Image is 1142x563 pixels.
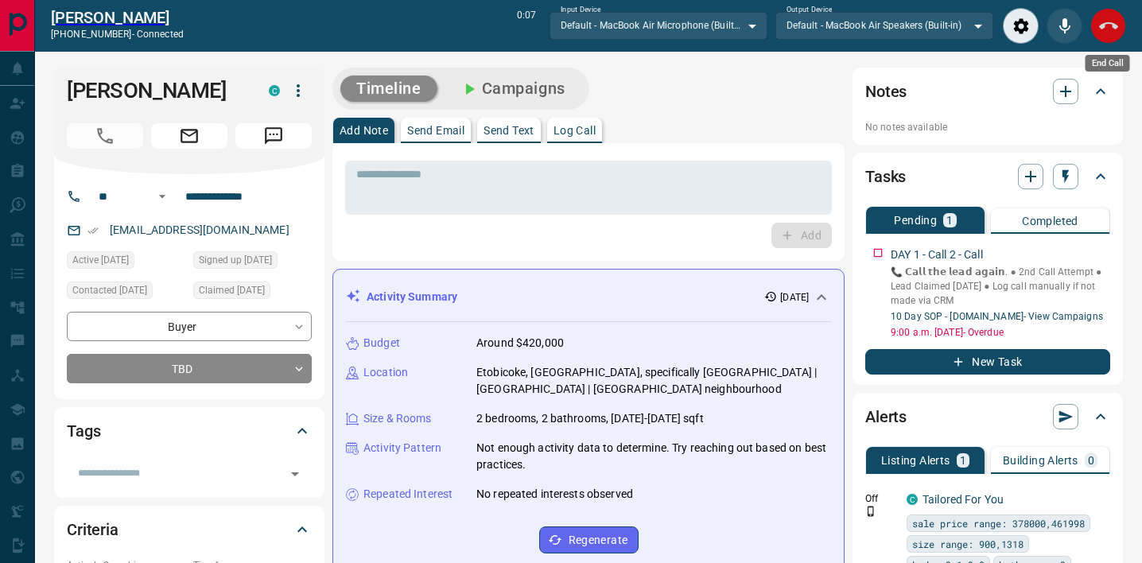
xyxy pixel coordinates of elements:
div: Default - MacBook Air Speakers (Built-in) [775,12,993,39]
h2: Tasks [865,164,906,189]
div: Tasks [865,157,1110,196]
p: No repeated interests observed [476,486,633,503]
button: Timeline [340,76,437,102]
div: Default - MacBook Air Microphone (Built-in) [550,12,767,39]
div: Wed Sep 10 2025 [67,281,185,304]
span: sale price range: 378000,461998 [912,515,1085,531]
span: Signed up [DATE] [199,252,272,268]
p: Off [865,491,897,506]
p: 0 [1088,455,1094,466]
div: Audio Settings [1003,8,1039,44]
div: Activity Summary[DATE] [346,282,831,312]
div: condos.ca [269,85,280,96]
p: Budget [363,335,400,351]
div: Criteria [67,511,312,549]
h2: Tags [67,418,100,444]
div: Tue Sep 09 2025 [193,281,312,304]
p: Etobicoke, [GEOGRAPHIC_DATA], specifically [GEOGRAPHIC_DATA] | [GEOGRAPHIC_DATA] | [GEOGRAPHIC_DA... [476,364,831,398]
button: Open [284,463,306,485]
p: Size & Rooms [363,410,432,427]
p: Activity Pattern [363,440,441,456]
p: No notes available [865,120,1110,134]
p: Building Alerts [1003,455,1078,466]
span: Email [151,123,227,149]
h2: Alerts [865,404,907,429]
p: DAY 1 - Call 2 - Call [891,247,983,263]
p: Completed [1022,215,1078,227]
p: Listing Alerts [881,455,950,466]
svg: Push Notification Only [865,506,876,517]
div: TBD [67,354,312,383]
p: Not enough activity data to determine. Try reaching out based on best practices. [476,440,831,473]
span: Active [DATE] [72,252,129,268]
div: Buyer [67,312,312,341]
div: Alerts [865,398,1110,436]
div: Tue Sep 09 2025 [67,251,185,274]
div: End Call [1090,8,1126,44]
a: Tailored For You [923,493,1004,506]
p: Repeated Interest [363,486,453,503]
button: Regenerate [539,526,639,553]
p: [PHONE_NUMBER] - [51,27,184,41]
h2: Notes [865,79,907,104]
a: [PERSON_NAME] [51,8,184,27]
button: Open [153,187,172,206]
p: Location [363,364,408,381]
div: Tags [67,412,312,450]
svg: Email Verified [87,225,99,236]
span: Claimed [DATE] [199,282,265,298]
p: Send Email [407,125,464,136]
span: Message [235,123,312,149]
p: Around $420,000 [476,335,564,351]
div: condos.ca [907,494,918,505]
a: [EMAIL_ADDRESS][DOMAIN_NAME] [110,223,289,236]
p: Send Text [484,125,534,136]
div: Tue Sep 09 2025 [193,251,312,274]
p: Add Note [340,125,388,136]
h2: Criteria [67,517,118,542]
p: Activity Summary [367,289,457,305]
p: 1 [960,455,966,466]
p: Pending [894,215,937,226]
div: Mute [1047,8,1082,44]
p: 1 [946,215,953,226]
div: Notes [865,72,1110,111]
a: 10 Day SOP - [DOMAIN_NAME]- View Campaigns [891,311,1103,322]
span: Contacted [DATE] [72,282,147,298]
label: Input Device [561,5,601,15]
p: [DATE] [780,290,809,305]
span: connected [137,29,184,40]
h1: [PERSON_NAME] [67,78,245,103]
p: 9:00 a.m. [DATE] - Overdue [891,325,1110,340]
p: Log Call [554,125,596,136]
p: 2 bedrooms, 2 bathrooms, [DATE]-[DATE] sqft [476,410,704,427]
button: New Task [865,349,1110,375]
div: End Call [1086,55,1130,72]
span: Call [67,123,143,149]
p: 0:07 [517,8,536,44]
p: 📞 𝗖𝗮𝗹𝗹 𝘁𝗵𝗲 𝗹𝗲𝗮𝗱 𝗮𝗴𝗮𝗶𝗻. ● 2nd Call Attempt ● Lead Claimed [DATE] ‎● Log call manually if not made ... [891,265,1110,308]
button: Campaigns [444,76,581,102]
span: size range: 900,1318 [912,536,1024,552]
label: Output Device [787,5,832,15]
